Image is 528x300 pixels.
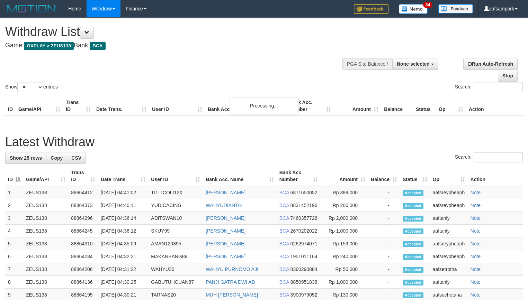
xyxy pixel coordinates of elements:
td: aafsreypheaph [430,237,468,250]
th: Bank Acc. Name: activate to sort column ascending [203,166,277,186]
td: aafsreypheaph [430,250,468,263]
td: 88864234 [68,250,98,263]
button: None selected [392,58,438,70]
th: Bank Acc. Number [286,96,334,116]
a: Note [471,215,481,221]
td: ZEUS138 [23,250,68,263]
span: Copy 1951011164 to clipboard [290,254,317,259]
div: Processing... [230,97,299,114]
a: [PERSON_NAME] [206,241,245,246]
td: 5 [5,237,23,250]
td: ZEUS138 [23,237,68,250]
a: [PERSON_NAME] [206,228,245,234]
th: Date Trans.: activate to sort column ascending [98,166,149,186]
td: 6 [5,250,23,263]
td: GABUTUHCUAN87 [148,276,203,289]
td: Rp 200,000 [321,199,368,212]
td: ZEUS138 [23,212,68,225]
a: [PERSON_NAME] [206,190,245,195]
span: CSV [71,155,81,161]
td: aaftanly [430,276,468,289]
td: 3 [5,212,23,225]
td: - [368,212,400,225]
span: BCA [279,215,289,221]
a: Note [471,203,481,208]
td: Rp 2,000,000 [321,212,368,225]
td: AMAN120895 [148,237,203,250]
a: Note [471,266,481,272]
td: 88864373 [68,199,98,212]
span: Accepted [403,292,423,298]
span: BCA [279,292,289,298]
a: Note [471,279,481,285]
select: Showentries [17,82,43,92]
th: Op: activate to sort column ascending [430,166,468,186]
td: SKUY99 [148,225,203,237]
img: Feedback.jpg [354,4,388,14]
td: aafsreypheaph [430,199,468,212]
td: 1 [5,186,23,199]
td: 7 [5,263,23,276]
a: WAHYU PURNOMO AJI [206,266,258,272]
span: Copy 2670202022 to clipboard [290,228,317,234]
span: Copy [51,155,63,161]
span: OXPLAY > ZEUS138 [24,42,74,50]
span: Copy 3900979052 to clipboard [290,292,317,298]
span: Accepted [403,254,423,260]
input: Search: [474,152,523,162]
th: Balance: activate to sort column ascending [368,166,400,186]
td: [DATE] 04:36:12 [98,225,149,237]
span: 34 [423,2,432,8]
a: Copy [46,152,67,164]
td: ADITSWAN10 [148,212,203,225]
th: Trans ID [63,96,93,116]
div: PGA Site Balance / [342,58,392,70]
span: Accepted [403,203,423,209]
td: - [368,263,400,276]
td: 88864206 [68,263,98,276]
span: BCA [90,42,105,50]
td: WAHYU30 [148,263,203,276]
a: MUH [PERSON_NAME] [206,292,258,298]
span: None selected [397,61,430,67]
a: Note [471,190,481,195]
td: aafsreypheaph [430,186,468,199]
td: [DATE] 04:32:21 [98,250,149,263]
th: Date Trans. [93,96,149,116]
span: Accepted [403,228,423,234]
td: - [368,199,400,212]
td: - [368,225,400,237]
a: Stop [498,70,518,82]
td: 88864310 [68,237,98,250]
span: Copy 8360290884 to clipboard [290,266,317,272]
th: Bank Acc. Name [205,96,286,116]
td: 2 [5,199,23,212]
th: User ID: activate to sort column ascending [148,166,203,186]
label: Search: [455,82,523,92]
td: [DATE] 04:35:09 [98,237,149,250]
a: Show 25 rows [5,152,46,164]
td: ZEUS138 [23,225,68,237]
img: Button%20Memo.svg [399,4,428,14]
th: ID: activate to sort column descending [5,166,23,186]
td: ZEUS138 [23,186,68,199]
td: Rp 1,000,000 [321,276,368,289]
h4: Game: Bank: [5,42,345,49]
td: 4 [5,225,23,237]
h1: Withdraw List [5,25,345,39]
img: panduan.png [438,4,473,13]
span: Copy 6871650052 to clipboard [290,190,317,195]
th: Amount: activate to sort column ascending [321,166,368,186]
td: 88864412 [68,186,98,199]
span: Copy 7460357726 to clipboard [290,215,317,221]
span: Copy 8850951838 to clipboard [290,279,317,285]
th: User ID [149,96,205,116]
a: [PERSON_NAME] [206,254,245,259]
td: Rp 159,000 [321,237,368,250]
input: Search: [474,82,523,92]
td: aaftanly [430,212,468,225]
span: Accepted [403,241,423,247]
th: Bank Acc. Number: activate to sort column ascending [277,166,321,186]
td: [DATE] 04:31:22 [98,263,149,276]
th: Status: activate to sort column ascending [400,166,430,186]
